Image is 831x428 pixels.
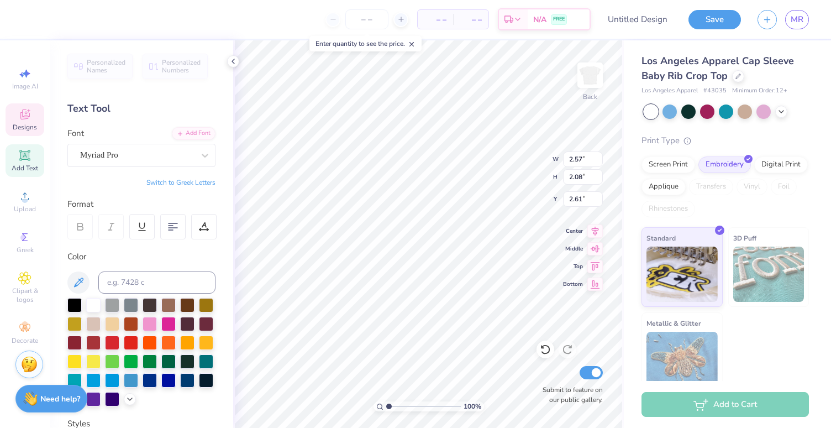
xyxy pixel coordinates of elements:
span: Middle [563,245,583,253]
span: Bottom [563,280,583,288]
div: Add Font [172,127,215,140]
div: Back [583,92,597,102]
span: Los Angeles Apparel [641,86,698,96]
span: Minimum Order: 12 + [732,86,787,96]
img: Standard [646,247,718,302]
div: Text Tool [67,101,215,116]
span: Add Text [12,164,38,173]
div: Transfers [689,179,733,195]
button: Save [688,10,741,29]
div: Embroidery [698,156,751,173]
img: Metallic & Glitter [646,332,718,387]
div: Format [67,198,217,211]
input: – – [345,9,388,29]
div: Foil [771,179,797,195]
div: Vinyl [737,179,767,195]
strong: Need help? [40,394,80,404]
span: Top [563,263,583,270]
div: Applique [641,179,686,195]
span: Image AI [12,82,38,91]
button: Switch to Greek Letters [146,178,215,187]
div: Digital Print [754,156,808,173]
span: – – [460,14,482,25]
div: Enter quantity to see the price. [309,36,422,51]
span: MR [791,13,803,26]
span: Metallic & Glitter [646,317,701,329]
span: Designs [13,123,37,132]
span: Center [563,227,583,235]
div: Print Type [641,134,809,147]
span: Los Angeles Apparel Cap Sleeve Baby Rib Crop Top [641,54,794,82]
a: MR [785,10,809,29]
input: Untitled Design [599,8,680,30]
span: N/A [533,14,546,25]
div: Color [67,250,215,263]
span: 100 % [464,401,481,411]
span: – – [424,14,446,25]
span: Personalized Numbers [162,59,201,74]
span: Standard [646,232,676,244]
div: Screen Print [641,156,695,173]
img: Back [579,64,601,86]
span: Personalized Names [87,59,126,74]
span: FREE [553,15,565,23]
label: Submit to feature on our public gallery. [537,385,603,405]
span: 3D Puff [733,232,756,244]
span: Decorate [12,336,38,345]
img: 3D Puff [733,247,804,302]
span: # 43035 [703,86,727,96]
input: e.g. 7428 c [98,272,215,294]
label: Font [67,127,84,140]
span: Upload [14,205,36,213]
span: Clipart & logos [6,286,44,304]
div: Rhinestones [641,201,695,217]
span: Greek [17,246,34,254]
